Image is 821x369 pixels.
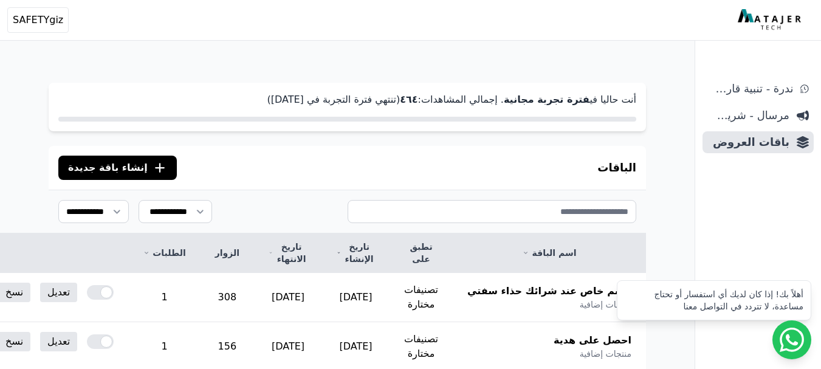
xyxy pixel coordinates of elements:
[707,107,789,124] span: مرسال - شريط دعاية
[322,273,390,322] td: [DATE]
[625,288,803,312] div: أهلاً بك! إذا كان لديك أي استفسار أو تحتاج مساعدة، لا تتردد في التواصل معنا
[554,333,631,348] span: احصل على هدية
[707,80,793,97] span: ندرة - تنبية قارب علي النفاذ
[7,7,69,33] button: SAFETYgiz
[58,92,636,107] p: أنت حاليا في . إجمالي المشاهدات: (تنتهي فترة التجربة في [DATE])
[13,13,63,27] span: SAFETYgiz
[58,156,177,180] button: إنشاء باقة جديدة
[738,9,804,31] img: MatajerTech Logo
[467,284,631,298] span: خصم خاص عند شرائك حذاء سفتي
[143,247,185,259] a: الطلبات
[201,233,254,273] th: الزوار
[390,233,453,273] th: تطبق على
[400,94,417,105] strong: ٤٦٤
[504,94,589,105] strong: فترة تجربة مجانية
[597,159,636,176] h3: الباقات
[467,247,631,259] a: اسم الباقة
[580,298,631,311] span: منتجات إضافية
[40,332,77,351] a: تعديل
[40,283,77,302] a: تعديل
[68,160,148,175] span: إنشاء باقة جديدة
[201,273,254,322] td: 308
[269,241,307,265] a: تاريخ الانتهاء
[707,134,789,151] span: باقات العروض
[128,273,200,322] td: 1
[337,241,375,265] a: تاريخ الإنشاء
[390,273,453,322] td: تصنيفات مختارة
[254,273,322,322] td: [DATE]
[580,348,631,360] span: منتجات إضافية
